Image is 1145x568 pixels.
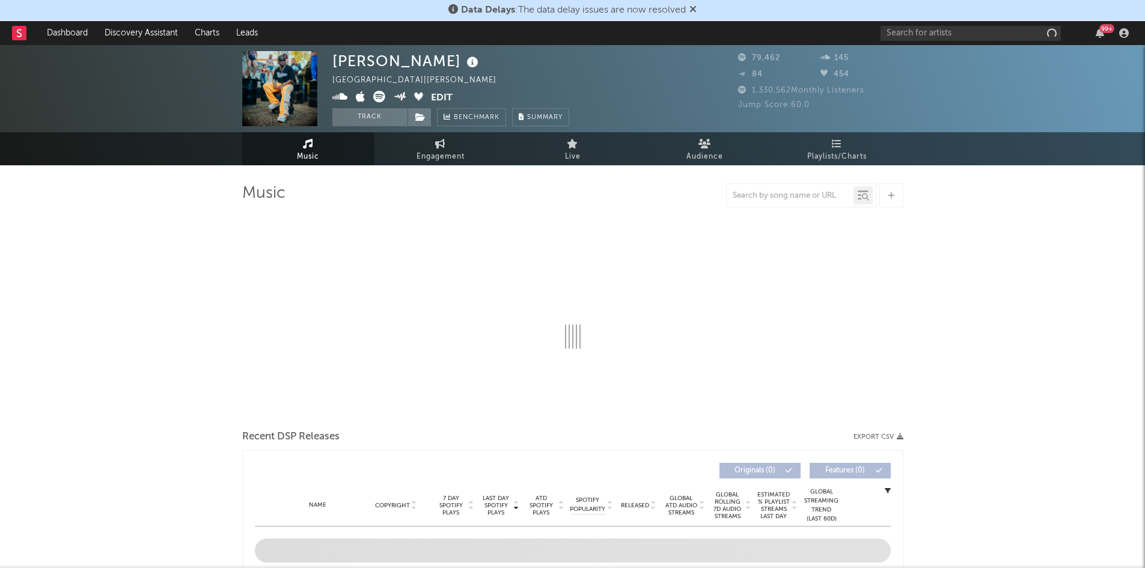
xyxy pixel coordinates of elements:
span: Last Day Spotify Plays [480,495,512,516]
span: : The data delay issues are now resolved [461,5,686,15]
span: 7 Day Spotify Plays [435,495,467,516]
span: Engagement [417,150,465,164]
span: Global Rolling 7D Audio Streams [711,491,744,520]
span: Music [297,150,319,164]
a: Playlists/Charts [771,132,903,165]
div: [PERSON_NAME] [332,51,481,71]
span: Recent DSP Releases [242,430,340,444]
input: Search by song name or URL [727,191,853,201]
a: Charts [186,21,228,45]
span: Live [565,150,581,164]
button: Summary [512,108,569,126]
button: 99+ [1096,28,1104,38]
span: Features ( 0 ) [817,467,873,474]
span: Data Delays [461,5,515,15]
span: Released [621,502,649,509]
a: Benchmark [437,108,506,126]
span: Spotify Popularity [570,496,605,514]
div: 99 + [1099,24,1114,33]
button: Track [332,108,408,126]
span: Summary [527,114,563,121]
div: Name [279,501,358,510]
span: Audience [686,150,723,164]
input: Search for artists [881,26,1061,41]
a: Engagement [374,132,507,165]
span: 1,330,562 Monthly Listeners [738,87,864,94]
span: Benchmark [454,111,499,125]
span: 84 [738,70,763,78]
a: Discovery Assistant [96,21,186,45]
span: 454 [820,70,849,78]
a: Dashboard [38,21,96,45]
button: Features(0) [810,463,891,478]
button: Originals(0) [719,463,801,478]
button: Edit [431,91,453,106]
div: [GEOGRAPHIC_DATA] | [PERSON_NAME] [332,73,510,88]
span: 145 [820,54,849,62]
span: Dismiss [689,5,697,15]
span: Originals ( 0 ) [727,467,783,474]
a: Audience [639,132,771,165]
div: Global Streaming Trend (Last 60D) [804,487,840,524]
span: Copyright [375,502,410,509]
a: Leads [228,21,266,45]
span: Jump Score: 60.0 [738,101,810,109]
a: Live [507,132,639,165]
a: Music [242,132,374,165]
span: ATD Spotify Plays [525,495,557,516]
span: Global ATD Audio Streams [665,495,698,516]
span: Estimated % Playlist Streams Last Day [757,491,790,520]
span: 79,462 [738,54,780,62]
button: Export CSV [853,433,903,441]
span: Playlists/Charts [807,150,867,164]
